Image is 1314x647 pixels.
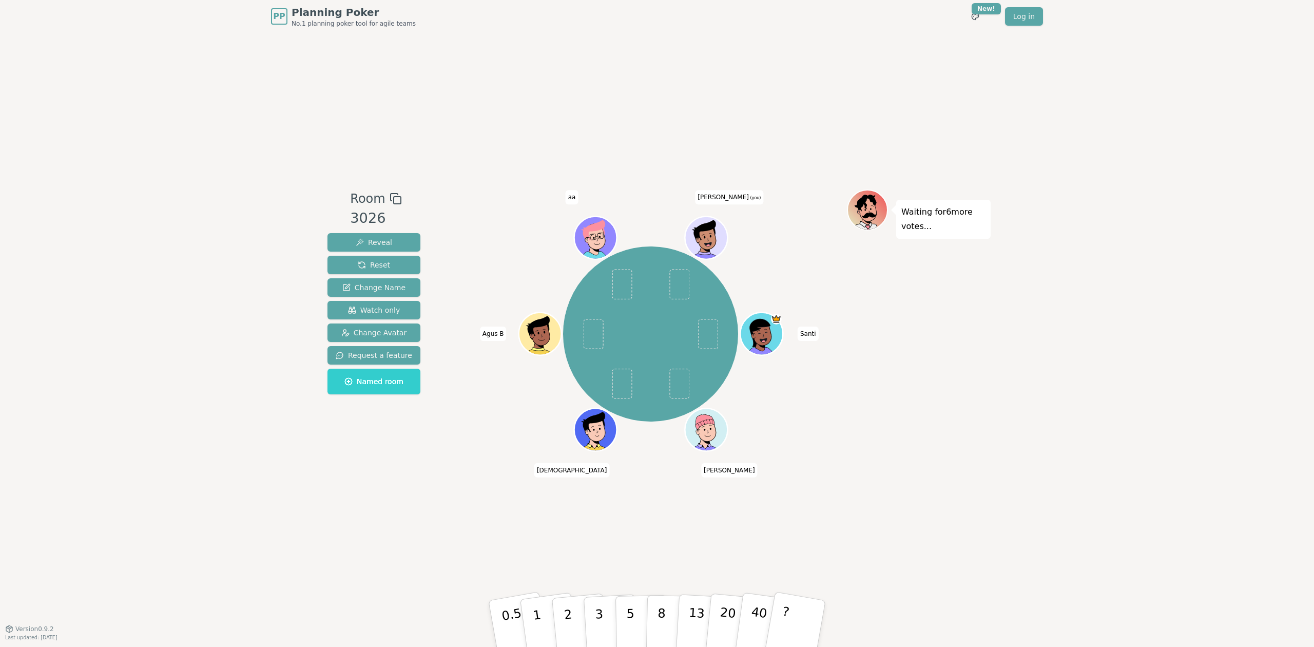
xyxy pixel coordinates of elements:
[1005,7,1043,26] a: Log in
[348,305,400,315] span: Watch only
[350,208,401,229] div: 3026
[901,205,985,234] p: Waiting for 6 more votes...
[292,20,416,28] span: No.1 planning poker tool for agile teams
[358,260,390,270] span: Reset
[273,10,285,23] span: PP
[327,369,420,394] button: Named room
[5,625,54,633] button: Version0.9.2
[327,301,420,319] button: Watch only
[695,191,763,205] span: Click to change your name
[327,256,420,274] button: Reset
[327,323,420,342] button: Change Avatar
[342,282,405,293] span: Change Name
[271,5,416,28] a: PPPlanning PokerNo.1 planning poker tool for agile teams
[972,3,1001,14] div: New!
[327,278,420,297] button: Change Name
[701,463,758,478] span: Click to change your name
[341,328,407,338] span: Change Avatar
[566,191,578,205] span: Click to change your name
[798,327,819,341] span: Click to change your name
[327,233,420,252] button: Reveal
[771,314,782,325] span: Santi is the host
[5,635,57,640] span: Last updated: [DATE]
[749,196,761,201] span: (you)
[480,327,507,341] span: Click to change your name
[350,189,385,208] span: Room
[686,218,726,258] button: Click to change your avatar
[336,350,412,360] span: Request a feature
[344,376,403,387] span: Named room
[292,5,416,20] span: Planning Poker
[534,463,609,478] span: Click to change your name
[966,7,984,26] button: New!
[327,346,420,365] button: Request a feature
[15,625,54,633] span: Version 0.9.2
[356,237,392,248] span: Reveal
